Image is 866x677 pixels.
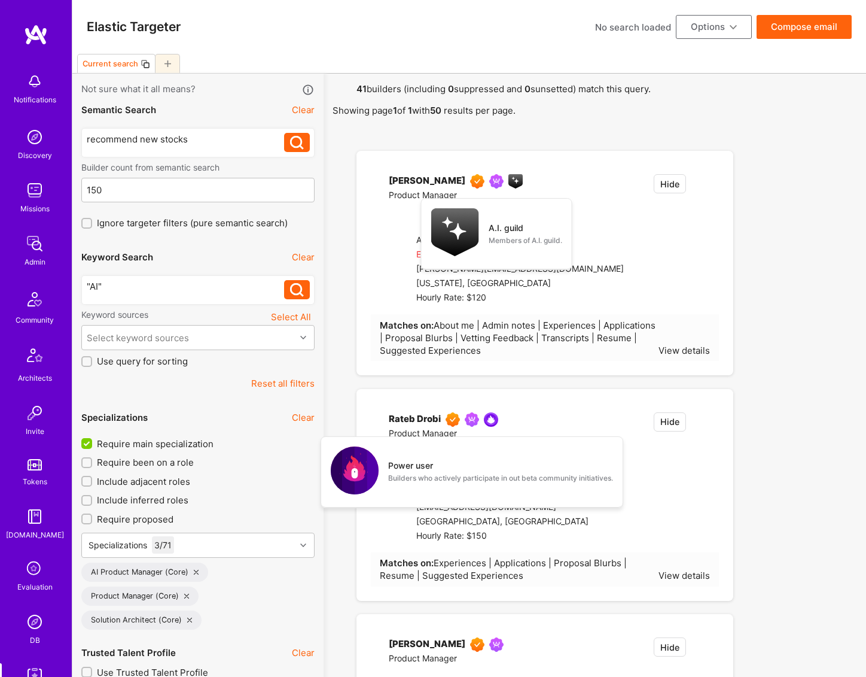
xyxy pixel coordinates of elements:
[292,104,315,116] button: Clear
[301,83,315,97] i: icon Info
[430,105,441,116] strong: 50
[333,83,857,117] span: builders (including suppressed and sunsetted) match this query.
[416,262,624,277] div: [PERSON_NAME][EMAIL_ADDRESS][DOMAIN_NAME]
[81,309,148,320] label: Keyword sources
[388,459,433,472] div: Power user
[152,536,174,554] div: 3 / 71
[23,125,47,149] img: discovery
[26,425,44,438] div: Invite
[654,174,686,193] button: Hide
[484,412,498,427] img: Power user
[389,174,465,189] div: [PERSON_NAME]
[97,217,288,229] span: Ignore targeter filters (pure semantic search)
[292,251,315,263] button: Clear
[16,314,54,326] div: Community
[300,542,306,548] i: icon Chevron
[489,174,504,189] img: Been on Mission
[470,637,484,652] img: Exceptional A.Teamer
[97,355,188,368] span: Use query for sorting
[184,594,189,599] i: icon Close
[164,60,171,67] i: icon Plus
[14,93,56,106] div: Notifications
[81,411,148,424] div: Specializations
[97,438,214,450] span: Require main specialization
[757,15,852,39] button: Compose email
[141,59,150,69] i: icon Copy
[388,472,613,484] div: Builders who actively participate in out beta community initiatives.
[416,529,588,544] div: Hourly Rate: $150
[380,320,434,331] strong: Matches on:
[97,456,194,469] span: Require been on a role
[676,15,752,39] button: Options
[81,646,176,659] div: Trusted Talent Profile
[23,610,47,634] img: Admin Search
[654,412,686,432] button: Hide
[6,529,64,541] div: [DOMAIN_NAME]
[81,104,156,116] div: Semantic Search
[416,233,624,248] div: Available 40 hours weekly
[23,178,47,202] img: teamwork
[658,344,710,357] div: View details
[658,569,710,582] div: View details
[331,447,379,494] img: Power user
[97,475,190,488] span: Include adjacent roles
[393,105,397,116] strong: 1
[416,277,624,291] div: [US_STATE], [GEOGRAPHIC_DATA]
[356,83,367,95] strong: 41
[448,83,454,95] strong: 0
[23,505,47,529] img: guide book
[20,343,49,372] img: Architects
[508,174,523,189] img: A.I. guild
[81,162,315,173] label: Builder count from semantic search
[292,646,315,659] button: Clear
[18,149,52,162] div: Discovery
[89,539,147,551] div: Specializations
[389,205,398,214] i: icon linkedIn
[525,83,530,95] strong: 0
[267,309,315,325] button: Select All
[701,174,710,183] i: icon EmptyStar
[380,557,434,569] strong: Matches on:
[389,412,441,427] div: Rateb Drobi
[292,411,315,424] button: Clear
[389,427,498,441] div: Product Manager
[290,283,304,297] i: icon Search
[194,570,199,575] i: icon Close
[416,291,624,305] div: Hourly Rate: $120
[701,637,710,646] i: icon EmptyStar
[17,581,53,593] div: Evaluation
[654,637,686,657] button: Hide
[87,332,189,344] div: Select keyword sources
[187,618,192,623] i: icon Close
[290,136,304,150] i: icon Search
[87,19,181,34] h3: Elastic Targeter
[87,133,285,145] div: recommend new stocks
[465,412,479,427] img: Been on Mission
[18,372,52,384] div: Architects
[81,563,208,582] div: AI Product Manager (Core)
[97,513,173,526] span: Require proposed
[28,459,42,470] img: tokens
[23,401,47,425] img: Invite
[23,232,47,256] img: admin teamwork
[25,256,45,268] div: Admin
[380,557,627,581] span: Experiences | Applications | Proposal Blurbs | Resume | Suggested Experiences
[489,234,562,247] div: Members of A.I. guild.
[408,105,412,116] strong: 1
[81,83,196,96] span: Not sure what it all means?
[97,494,188,506] span: Include inferred roles
[300,335,306,341] i: icon Chevron
[23,558,46,581] i: icon SelectionTeam
[489,637,504,652] img: Been on Mission
[81,251,153,263] div: Keyword Search
[20,285,49,314] img: Community
[81,611,202,630] div: Solution Architect (Core)
[431,208,479,256] img: A.I. guild
[20,202,50,215] div: Missions
[416,248,624,262] div: Est Availability 31 hours weekly
[730,24,737,31] i: icon ArrowDownBlack
[87,280,285,293] div: "AI"
[389,189,523,203] div: Product Manager
[595,21,671,34] div: No search loaded
[83,59,138,68] div: Current search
